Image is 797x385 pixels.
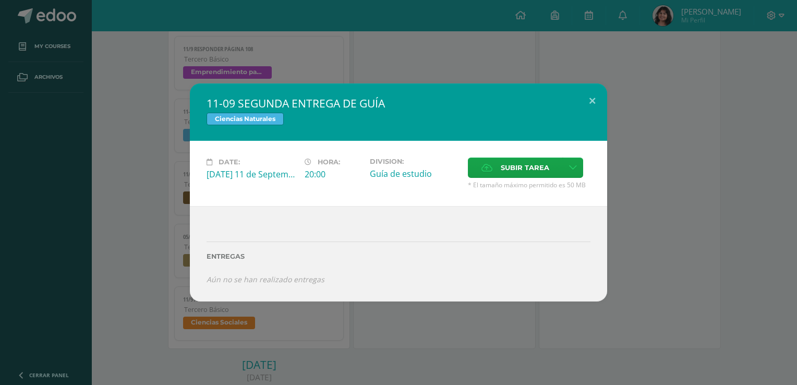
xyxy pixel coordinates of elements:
[207,96,590,111] h2: 11-09 SEGUNDA ENTREGA DE GUÍA
[207,113,284,125] span: Ciencias Naturales
[207,169,296,180] div: [DATE] 11 de September
[370,168,460,179] div: Guía de estudio
[370,158,460,165] label: Division:
[207,274,324,284] i: Aún no se han realizado entregas
[468,181,590,189] span: * El tamaño máximo permitido es 50 MB
[207,252,590,260] label: Entregas
[219,158,240,166] span: Date:
[501,158,549,177] span: Subir tarea
[318,158,340,166] span: Hora:
[305,169,361,180] div: 20:00
[577,83,607,119] button: Close (Esc)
